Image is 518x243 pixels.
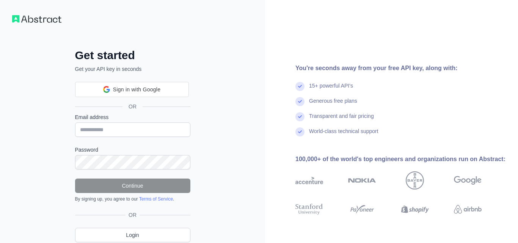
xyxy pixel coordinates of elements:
img: payoneer [348,202,376,216]
div: 100,000+ of the world's top engineers and organizations run on Abstract: [295,155,506,164]
label: Email address [75,113,190,121]
a: Login [75,228,190,242]
span: OR [126,211,140,219]
div: You're seconds away from your free API key, along with: [295,64,506,73]
p: Get your API key in seconds [75,65,190,73]
img: nokia [348,171,376,190]
img: check mark [295,112,305,121]
img: accenture [295,171,323,190]
img: Workflow [12,15,61,23]
div: Generous free plans [309,97,357,112]
span: OR [122,103,143,110]
div: By signing up, you agree to our . [75,196,190,202]
h2: Get started [75,49,190,62]
img: airbnb [454,202,482,216]
div: 15+ powerful API's [309,82,353,97]
div: World-class technical support [309,127,378,143]
img: shopify [401,202,429,216]
span: Sign in with Google [113,86,160,94]
img: check mark [295,127,305,136]
div: Sign in with Google [75,82,189,97]
img: stanford university [295,202,323,216]
a: Terms of Service [139,196,173,202]
img: google [454,171,482,190]
label: Password [75,146,190,154]
div: Transparent and fair pricing [309,112,374,127]
img: bayer [406,171,424,190]
img: check mark [295,97,305,106]
img: check mark [295,82,305,91]
button: Continue [75,179,190,193]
